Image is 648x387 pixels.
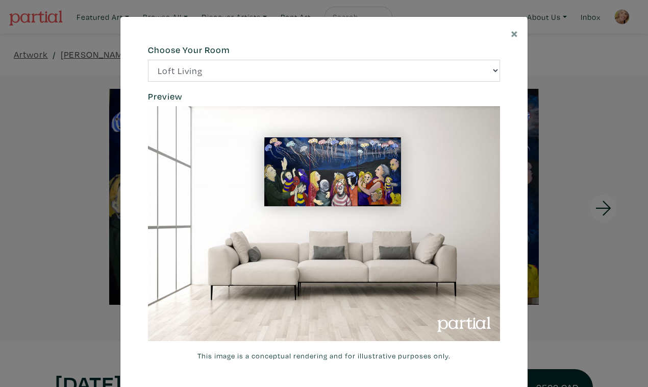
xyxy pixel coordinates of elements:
small: This image is a conceptual rendering and for illustrative purposes only. [148,350,500,361]
span: × [511,24,518,42]
img: phpThumb.php [264,137,401,206]
button: Close [502,17,528,49]
h6: Choose Your Room [148,44,500,56]
img: phpThumb.php [148,106,500,341]
h6: Preview [148,91,500,102]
